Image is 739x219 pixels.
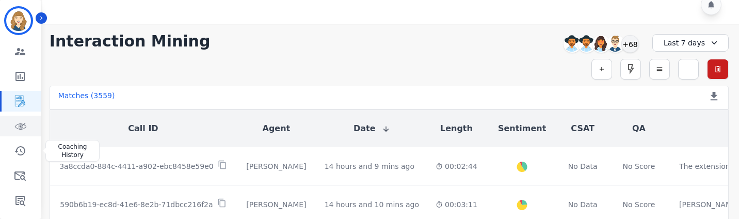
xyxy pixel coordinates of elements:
[623,199,655,210] div: No Score
[58,90,115,105] div: Matches ( 3559 )
[354,122,390,135] button: Date
[498,122,546,135] button: Sentiment
[128,122,158,135] button: Call ID
[6,8,31,33] img: Bordered avatar
[245,199,308,210] div: [PERSON_NAME]
[567,161,599,171] div: No Data
[325,199,419,210] div: 14 hours and 10 mins ago
[623,161,655,171] div: No Score
[245,161,308,171] div: [PERSON_NAME]
[621,35,639,53] div: +68
[440,122,473,135] button: Length
[59,161,214,171] p: 3a8ccda0-884c-4411-a902-ebc8458e59e0
[436,199,477,210] div: 00:03:11
[436,161,477,171] div: 00:02:44
[50,32,211,51] h1: Interaction Mining
[325,161,414,171] div: 14 hours and 9 mins ago
[263,122,291,135] button: Agent
[567,199,599,210] div: No Data
[60,199,213,210] p: 590b6b19-ec8d-41e6-8e2b-71dbcc216f2a
[571,122,595,135] button: CSAT
[632,122,646,135] button: QA
[652,34,729,52] div: Last 7 days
